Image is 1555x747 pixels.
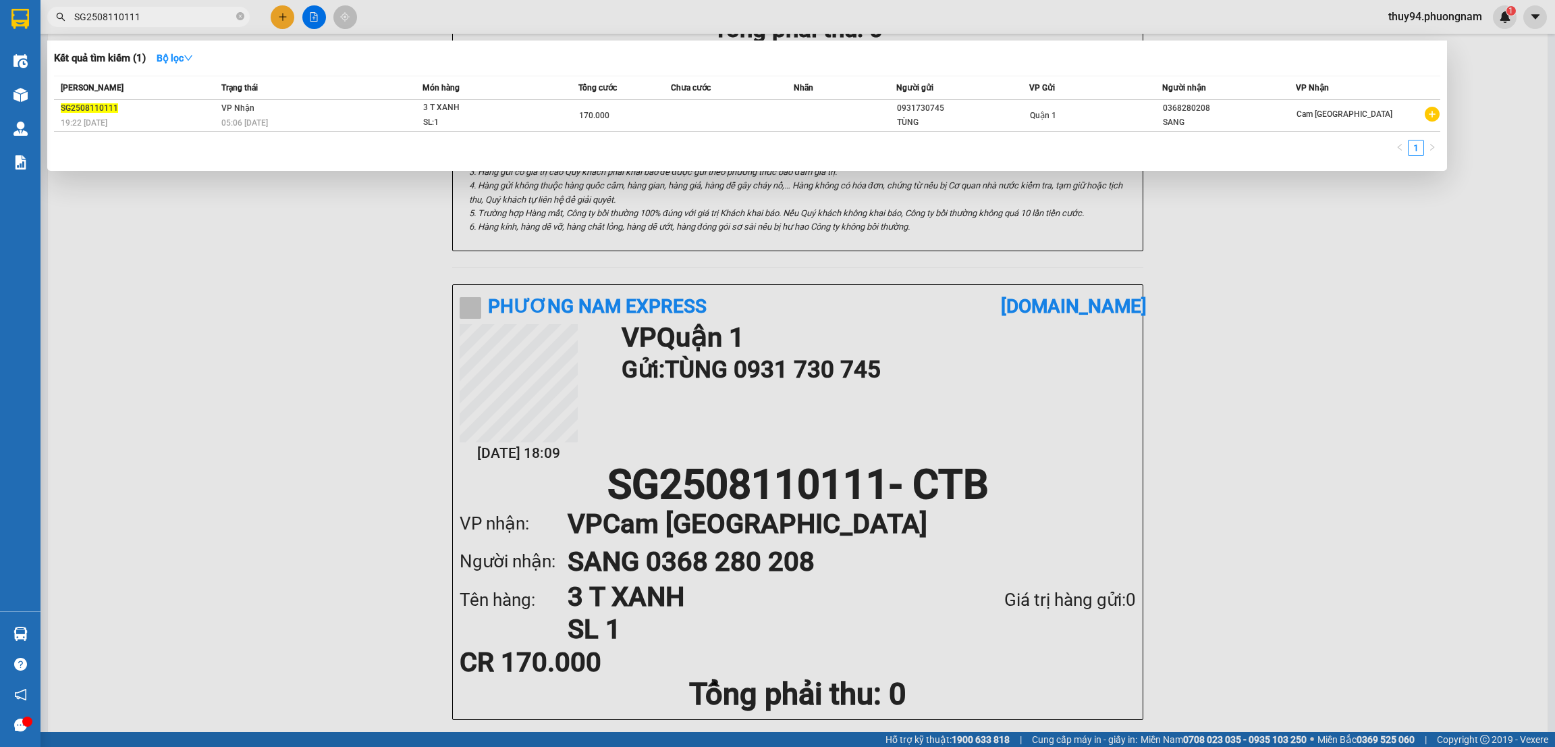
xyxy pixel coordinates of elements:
span: Nhãn [794,83,813,93]
button: left [1392,140,1408,156]
span: Tổng cước [578,83,617,93]
span: VP Nhận [1296,83,1329,93]
div: 3 T XANH [423,101,524,115]
span: Quận 1 [1030,111,1056,120]
img: solution-icon [13,155,28,170]
span: 05:06 [DATE] [221,118,268,128]
span: left [1396,143,1404,151]
img: warehouse-icon [13,122,28,136]
span: right [1428,143,1436,151]
img: warehouse-icon [13,54,28,68]
span: Người gửi [896,83,933,93]
span: 19:22 [DATE] [61,118,107,128]
span: search [56,12,65,22]
span: question-circle [14,658,27,671]
button: right [1424,140,1440,156]
div: 0931730745 [897,101,1029,115]
span: VP Nhận [221,103,254,113]
span: SG2508110111 [61,103,118,113]
li: Next Page [1424,140,1440,156]
input: Tìm tên, số ĐT hoặc mã đơn [74,9,234,24]
span: message [14,719,27,731]
span: Trạng thái [221,83,258,93]
img: warehouse-icon [13,88,28,102]
div: SANG [1163,115,1294,130]
span: Người nhận [1162,83,1206,93]
div: 0368280208 [1163,101,1294,115]
span: down [184,53,193,63]
strong: Bộ lọc [157,53,193,63]
span: 170.000 [579,111,609,120]
div: SL: 1 [423,115,524,130]
span: Món hàng [422,83,460,93]
span: close-circle [236,12,244,20]
li: 1 [1408,140,1424,156]
span: VP Gửi [1029,83,1055,93]
button: Bộ lọcdown [146,47,204,69]
img: warehouse-icon [13,627,28,641]
span: Cam [GEOGRAPHIC_DATA] [1297,109,1392,119]
img: logo-vxr [11,9,29,29]
li: Previous Page [1392,140,1408,156]
span: Chưa cước [671,83,711,93]
a: 1 [1409,140,1423,155]
span: plus-circle [1425,107,1440,122]
span: notification [14,688,27,701]
span: close-circle [236,11,244,24]
div: TÙNG [897,115,1029,130]
span: [PERSON_NAME] [61,83,124,93]
h3: Kết quả tìm kiếm ( 1 ) [54,51,146,66]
